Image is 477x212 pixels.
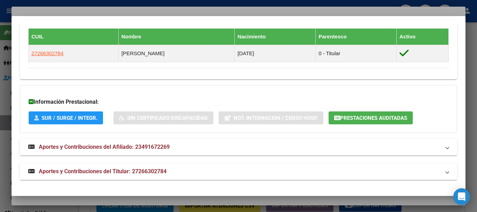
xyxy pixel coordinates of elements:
mat-expansion-panel-header: Aportes y Contribuciones del Afiliado: 23491672269 [20,139,457,155]
th: CUIL [29,28,119,45]
th: Parentesco [316,28,397,45]
button: Sin Certificado Discapacidad [113,111,213,124]
div: Open Intercom Messenger [453,188,470,205]
span: Sin Certificado Discapacidad [127,115,208,121]
th: Nacimiento [235,28,316,45]
td: [DATE] [235,45,316,62]
button: Not. Internacion / Censo Hosp. [219,111,323,124]
td: [PERSON_NAME] [118,45,235,62]
span: 27266302784 [31,50,64,56]
button: Prestaciones Auditadas [329,111,413,124]
span: Aportes y Contribuciones del Titular: 27266302784 [39,168,167,175]
span: Aportes y Contribuciones del Afiliado: 23491672269 [39,144,170,150]
span: Not. Internacion / Censo Hosp. [234,115,318,121]
th: Activo [397,28,449,45]
span: Prestaciones Auditadas [340,115,407,121]
th: Nombre [118,28,235,45]
mat-expansion-panel-header: Aportes y Contribuciones del Titular: 27266302784 [20,163,457,180]
span: SUR / SURGE / INTEGR. [42,115,97,121]
button: SUR / SURGE / INTEGR. [29,111,103,124]
h3: Información Prestacional: [29,98,448,106]
td: 0 - Titular [316,45,397,62]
